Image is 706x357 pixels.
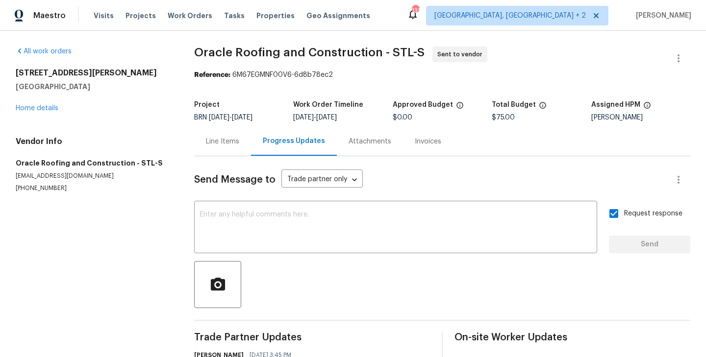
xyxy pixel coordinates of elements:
span: Send Message to [194,175,276,185]
a: All work orders [16,48,72,55]
span: The total cost of line items that have been proposed by Opendoor. This sum includes line items th... [539,101,547,114]
b: Reference: [194,71,230,78]
span: On-site Worker Updates [454,333,690,342]
div: 6M67EGMNF00V6-6d8b78ec2 [194,70,690,80]
span: $75.00 [492,114,515,121]
span: The hpm assigned to this work order. [643,101,651,114]
span: [PERSON_NAME] [632,11,691,21]
h4: Vendor Info [16,137,171,146]
h5: Approved Budget [393,101,453,108]
span: Work Orders [168,11,212,21]
h5: Oracle Roofing and Construction - STL-S [16,158,171,168]
h5: Work Order Timeline [293,101,363,108]
span: [DATE] [293,114,314,121]
span: Tasks [224,12,245,19]
span: [DATE] [209,114,229,121]
div: [PERSON_NAME] [591,114,690,121]
span: Properties [256,11,295,21]
span: BRN [194,114,252,121]
div: 131 [412,6,419,16]
h5: Project [194,101,220,108]
p: [PHONE_NUMBER] [16,184,171,192]
span: Maestro [33,11,66,21]
a: Home details [16,105,58,112]
span: Request response [624,209,682,219]
h2: [STREET_ADDRESS][PERSON_NAME] [16,68,171,78]
span: Geo Assignments [306,11,370,21]
p: [EMAIL_ADDRESS][DOMAIN_NAME] [16,172,171,180]
span: Projects [126,11,156,21]
div: Trade partner only [281,172,363,188]
span: Sent to vendor [437,49,486,59]
span: Trade Partner Updates [194,333,430,342]
span: Oracle Roofing and Construction - STL-S [194,47,425,58]
h5: Assigned HPM [591,101,640,108]
span: The total cost of line items that have been approved by both Opendoor and the Trade Partner. This... [456,101,464,114]
h5: [GEOGRAPHIC_DATA] [16,82,171,92]
span: Visits [94,11,114,21]
div: Line Items [206,137,239,146]
span: - [293,114,337,121]
div: Attachments [349,137,391,146]
span: [DATE] [232,114,252,121]
div: Invoices [415,137,441,146]
span: [GEOGRAPHIC_DATA], [GEOGRAPHIC_DATA] + 2 [434,11,586,21]
div: Progress Updates [263,136,325,146]
span: $0.00 [393,114,412,121]
span: - [209,114,252,121]
span: [DATE] [316,114,337,121]
h5: Total Budget [492,101,536,108]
